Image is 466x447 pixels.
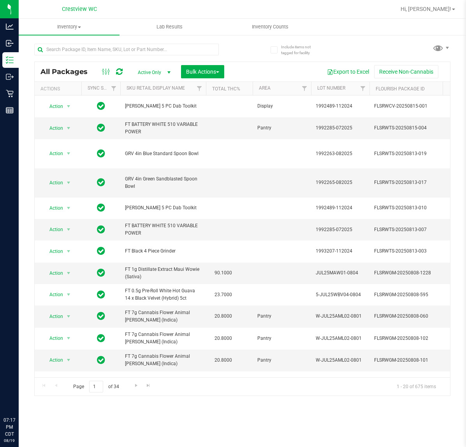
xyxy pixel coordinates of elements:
[374,291,450,299] span: FLSRWGM-20250808-595
[317,85,345,91] a: Lot Number
[125,353,201,367] span: FT 7g Cannabis Flower Animal [PERSON_NAME] (Indica)
[193,82,206,95] a: Filter
[181,65,224,78] button: Bulk Actions
[316,102,365,110] span: 1992489-112024
[316,313,365,320] span: W-JUL25AML02-0801
[211,311,236,322] span: 20.8000
[211,333,236,344] span: 20.8000
[374,204,450,212] span: FLSRWTS-20250813-010
[143,381,154,391] a: Go to the last page
[211,289,236,300] span: 23.7000
[97,311,105,322] span: In Sync
[64,224,74,235] span: select
[8,385,31,408] iframe: Resource center
[97,148,105,159] span: In Sync
[220,19,321,35] a: Inventory Counts
[42,203,63,214] span: Action
[281,44,320,56] span: Include items not tagged for facility
[64,203,74,214] span: select
[125,266,201,281] span: FT 1g Distillate Extract Maui Wowie (Sativa)
[316,269,365,277] span: JUL25MAW01-0804
[42,289,63,300] span: Action
[374,357,450,364] span: FLSRWGM-20250808-101
[374,65,438,78] button: Receive Non-Cannabis
[40,86,78,92] div: Actions
[64,333,74,344] span: select
[125,247,201,255] span: FT Black 4 Piece Grinder
[374,124,450,132] span: FLSRWTS-20250815-004
[259,85,271,91] a: Area
[97,333,105,344] span: In Sync
[316,291,365,299] span: 5-JUL25WBV04-0804
[97,202,105,213] span: In Sync
[125,204,201,212] span: [PERSON_NAME] 5 PC Dab Toolkit
[6,73,14,81] inline-svg: Outbound
[357,82,369,95] a: Filter
[64,101,74,112] span: select
[316,179,365,186] span: 1992265-082025
[125,309,201,324] span: FT 7g Cannabis Flower Animal [PERSON_NAME] (Indica)
[97,177,105,188] span: In Sync
[146,23,193,30] span: Lab Results
[6,106,14,114] inline-svg: Reports
[34,44,219,55] input: Search Package ID, Item Name, SKU, Lot or Part Number...
[64,311,74,322] span: select
[120,19,220,35] a: Lab Results
[97,246,105,256] span: In Sync
[390,381,442,392] span: 1 - 20 of 675 items
[6,90,14,97] inline-svg: Retail
[64,123,74,134] span: select
[107,82,120,95] a: Filter
[211,267,236,279] span: 90.1000
[67,381,125,393] span: Page of 34
[40,67,95,76] span: All Packages
[374,226,450,233] span: FLSRWTS-20250813-007
[401,6,451,12] span: Hi, [PERSON_NAME]!
[125,175,201,190] span: GRV 4in Green Sandblasted Spoon Bowl
[97,289,105,300] span: In Sync
[257,313,306,320] span: Pantry
[64,177,74,188] span: select
[64,148,74,159] span: select
[374,335,450,342] span: FLSRWGM-20250808-102
[125,331,201,346] span: FT 7g Cannabis Flower Animal [PERSON_NAME] (Indica)
[374,102,450,110] span: FLSRWCV-20250815-001
[125,222,201,237] span: FT BATTERY WHITE 510 VARIABLE POWER
[127,85,185,91] a: SKU Retail Display Name
[316,335,365,342] span: W-JUL25AML02-0801
[241,23,299,30] span: Inventory Counts
[186,69,219,75] span: Bulk Actions
[257,124,306,132] span: Pantry
[6,39,14,47] inline-svg: Inbound
[374,150,450,157] span: FLSRWTS-20250813-019
[125,102,201,110] span: [PERSON_NAME] 5 PC Dab Toolkit
[42,355,63,366] span: Action
[19,23,120,30] span: Inventory
[97,267,105,278] span: In Sync
[316,226,365,233] span: 1992285-072025
[374,247,450,255] span: FLSRWTS-20250813-003
[42,268,63,279] span: Action
[4,438,15,443] p: 08/19
[125,287,201,302] span: FT 0.5g Pre-Roll White Hot Guava 14 x Black Velvet (Hybrid) 5ct
[212,86,240,92] a: Total THC%
[97,122,105,133] span: In Sync
[257,102,306,110] span: Display
[298,82,311,95] a: Filter
[316,204,365,212] span: 1992489-112024
[42,148,63,159] span: Action
[130,381,142,391] a: Go to the next page
[211,355,236,366] span: 20.8000
[322,65,374,78] button: Export to Excel
[97,224,105,235] span: In Sync
[64,268,74,279] span: select
[374,269,450,277] span: FLSRWGM-20250808-1228
[257,357,306,364] span: Pantry
[42,123,63,134] span: Action
[42,224,63,235] span: Action
[97,101,105,111] span: In Sync
[257,335,306,342] span: Pantry
[42,177,63,188] span: Action
[125,121,201,136] span: FT BATTERY WHITE 510 VARIABLE POWER
[6,56,14,64] inline-svg: Inventory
